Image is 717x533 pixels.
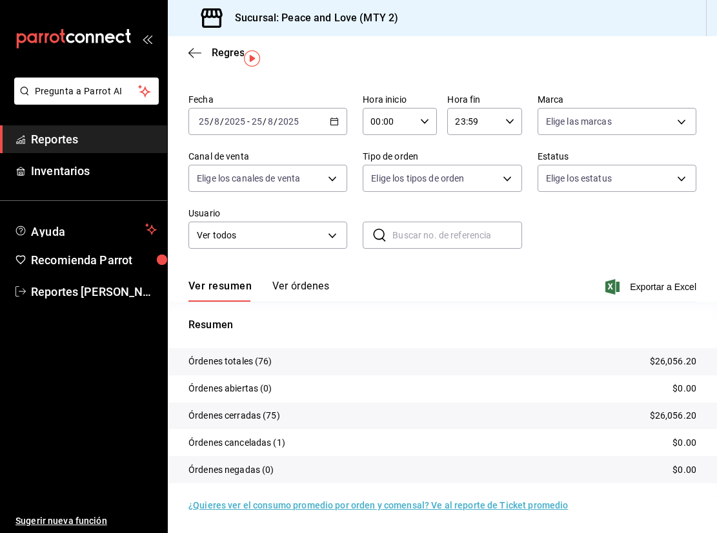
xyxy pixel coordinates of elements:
[188,500,568,510] a: ¿Quieres ver el consumo promedio por orden y comensal? Ve al reporte de Ticket promedio
[538,95,696,104] label: Marca
[392,222,521,248] input: Buscar no. de referencia
[267,116,274,127] input: --
[650,409,696,423] p: $26,056.20
[188,209,347,218] label: Usuario
[447,95,521,104] label: Hora fin
[278,116,299,127] input: ----
[15,514,157,528] span: Sugerir nueva función
[197,229,323,242] span: Ver todos
[363,95,437,104] label: Hora inicio
[371,172,464,185] span: Elige los tipos de orden
[225,10,398,26] h3: Sucursal: Peace and Love (MTY 2)
[247,116,250,127] span: -
[220,116,224,127] span: /
[538,152,696,161] label: Estatus
[14,78,159,105] button: Pregunta a Parrot AI
[188,463,274,477] p: Órdenes negadas (0)
[608,279,696,295] button: Exportar a Excel
[31,283,157,300] span: Reportes [PERSON_NAME]
[198,116,210,127] input: --
[224,116,246,127] input: ----
[188,382,272,395] p: Órdenes abiertas (0)
[188,95,347,104] label: Fecha
[197,172,300,185] span: Elige los canales de venta
[35,85,139,98] span: Pregunta a Parrot AI
[142,34,152,44] button: open_drawer_menu
[210,116,214,127] span: /
[9,94,159,107] a: Pregunta a Parrot AI
[650,355,696,368] p: $26,056.20
[263,116,267,127] span: /
[672,382,696,395] p: $0.00
[188,280,252,302] button: Ver resumen
[188,280,329,302] div: navigation tabs
[31,131,157,148] span: Reportes
[274,116,278,127] span: /
[212,47,254,59] span: Regresar
[546,115,612,128] span: Elige las marcas
[188,355,272,368] p: Órdenes totales (76)
[244,50,260,67] img: Tooltip marker
[672,436,696,450] p: $0.00
[546,172,612,185] span: Elige los estatus
[363,152,521,161] label: Tipo de orden
[672,463,696,477] p: $0.00
[31,251,157,269] span: Recomienda Parrot
[31,162,157,180] span: Inventarios
[31,222,140,237] span: Ayuda
[188,152,347,161] label: Canal de venta
[188,409,280,423] p: Órdenes cerradas (75)
[214,116,220,127] input: --
[188,436,285,450] p: Órdenes canceladas (1)
[272,280,329,302] button: Ver órdenes
[251,116,263,127] input: --
[188,317,696,333] p: Resumen
[188,47,254,59] button: Regresar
